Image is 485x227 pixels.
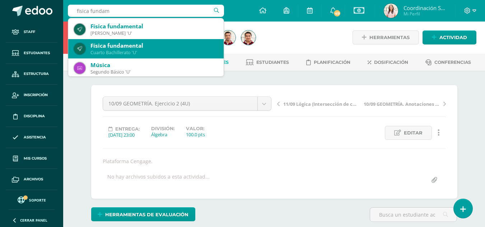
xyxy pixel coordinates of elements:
span: Editar [404,126,423,139]
div: Física fundamental [90,23,218,30]
div: Física fundamental [90,42,218,49]
span: Estudiantes [256,60,289,65]
a: 10/09 GEOMETRÍA. Anotaciones y análisis. [362,100,446,107]
input: Busca un usuario... [68,5,224,17]
span: Conferencias [434,60,471,65]
span: Archivos [24,176,43,182]
span: Herramientas de evaluación [105,208,188,221]
a: Conferencias [425,57,471,68]
span: 11/09 Lógica (Intersección de conjuntos) [283,101,359,107]
span: Cerrar panel [20,218,47,223]
span: Herramientas [369,31,410,44]
span: Coordinación Secundaria [404,4,447,11]
a: 10/09 GEOMETRÍA. Ejercicio 2 (4U) [103,97,271,110]
span: Estructura [24,71,49,77]
label: Valor: [186,126,205,131]
div: [PERSON_NAME] 'U' [90,30,218,36]
span: Soporte [29,198,46,203]
span: Planificación [314,60,350,65]
a: Estudiantes [246,57,289,68]
div: No hay archivos subidos a esta actividad... [107,173,210,187]
span: Mi Perfil [404,11,447,17]
span: 10/09 GEOMETRÍA. Anotaciones y análisis. [364,101,440,107]
div: Álgebra [151,131,174,138]
a: Mis cursos [6,148,57,169]
label: División: [151,126,174,131]
a: Soporte [9,195,55,204]
span: 49 [333,9,341,17]
span: Staff [24,29,35,35]
a: Staff [6,22,57,43]
a: Planificación [306,57,350,68]
a: Dosificación [368,57,408,68]
a: Inscripción [6,85,57,106]
div: [DATE] 23:00 [108,132,140,138]
span: Inscripción [24,92,48,98]
a: 11/09 Lógica (Intersección de conjuntos) [277,100,362,107]
span: Mis cursos [24,156,47,161]
img: d2942744f9c745a4cff7aa76c081e4cf.png [384,4,398,18]
span: Asistencia [24,134,46,140]
a: Asistencia [6,127,57,148]
span: Estudiantes [24,50,50,56]
span: 10/09 GEOMETRÍA. Ejercicio 2 (4U) [108,97,252,110]
a: Archivos [6,169,57,190]
a: Herramientas [353,30,419,44]
div: 100.0 pts [186,131,205,138]
img: e7cd323b44cf5a74fd6dd1684ce041c5.png [241,30,256,45]
a: Herramientas de evaluación [91,207,195,221]
span: Dosificación [374,60,408,65]
div: Plataforma Cengage. [100,158,449,165]
input: Busca un estudiante aquí... [370,208,457,222]
div: Segundo Básico 'U' [90,69,218,75]
a: Estudiantes [6,43,57,64]
div: Cuarto Bachillerato 'U' [90,49,218,56]
a: Actividad [423,30,476,44]
span: Actividad [439,31,467,44]
a: Disciplina [6,106,57,127]
span: Disciplina [24,113,45,119]
span: Entrega: [115,126,140,132]
a: Estructura [6,64,57,85]
img: bd4157fbfc90b62d33b85294f936aae1.png [221,30,235,45]
div: Música [90,61,218,69]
